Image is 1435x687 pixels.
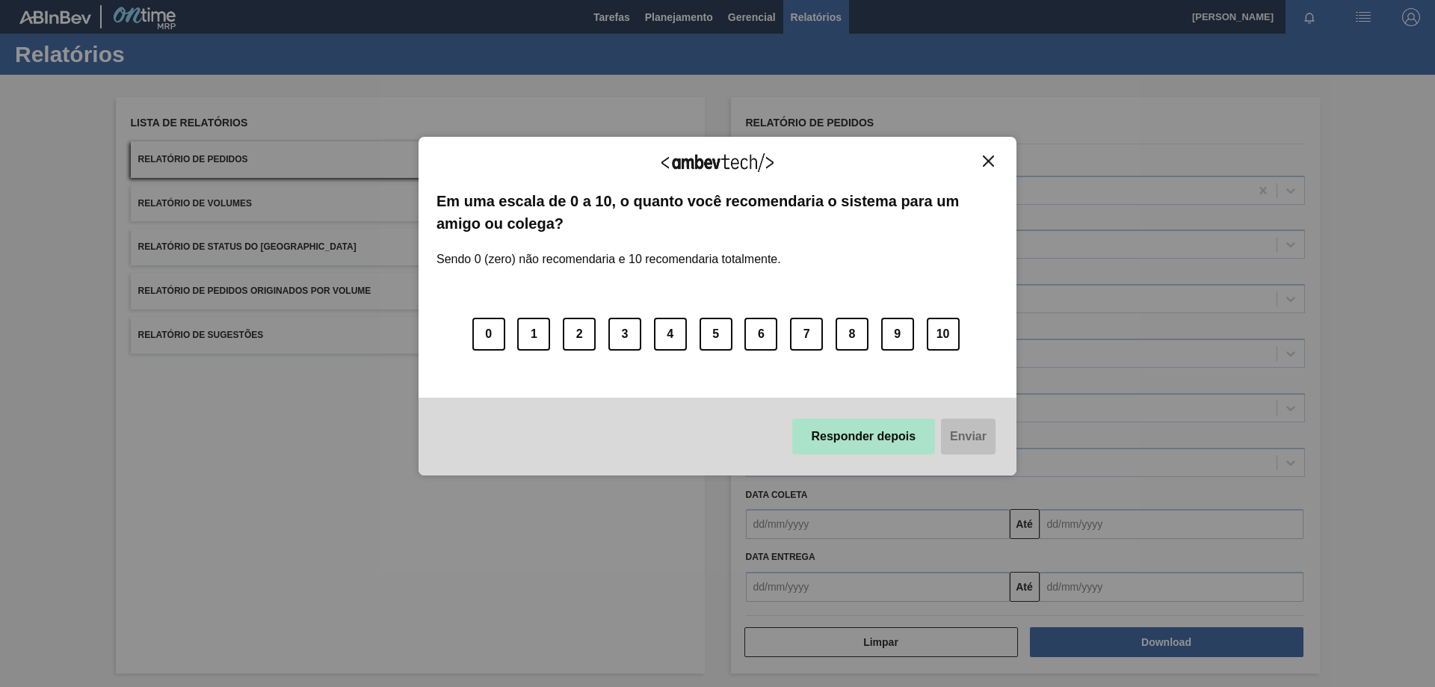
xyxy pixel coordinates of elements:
button: 5 [700,318,732,351]
button: 4 [654,318,687,351]
button: 10 [927,318,960,351]
button: 1 [517,318,550,351]
button: 9 [881,318,914,351]
label: Em uma escala de 0 a 10, o quanto você recomendaria o sistema para um amigo ou colega? [436,190,999,235]
img: Close [983,155,994,167]
button: Responder depois [792,419,936,455]
button: 3 [608,318,641,351]
button: Close [978,155,999,167]
label: Sendo 0 (zero) não recomendaria e 10 recomendaria totalmente. [436,235,781,266]
button: 2 [563,318,596,351]
img: Logo Ambevtech [661,153,774,172]
button: 0 [472,318,505,351]
button: 6 [744,318,777,351]
button: 7 [790,318,823,351]
button: 8 [836,318,868,351]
